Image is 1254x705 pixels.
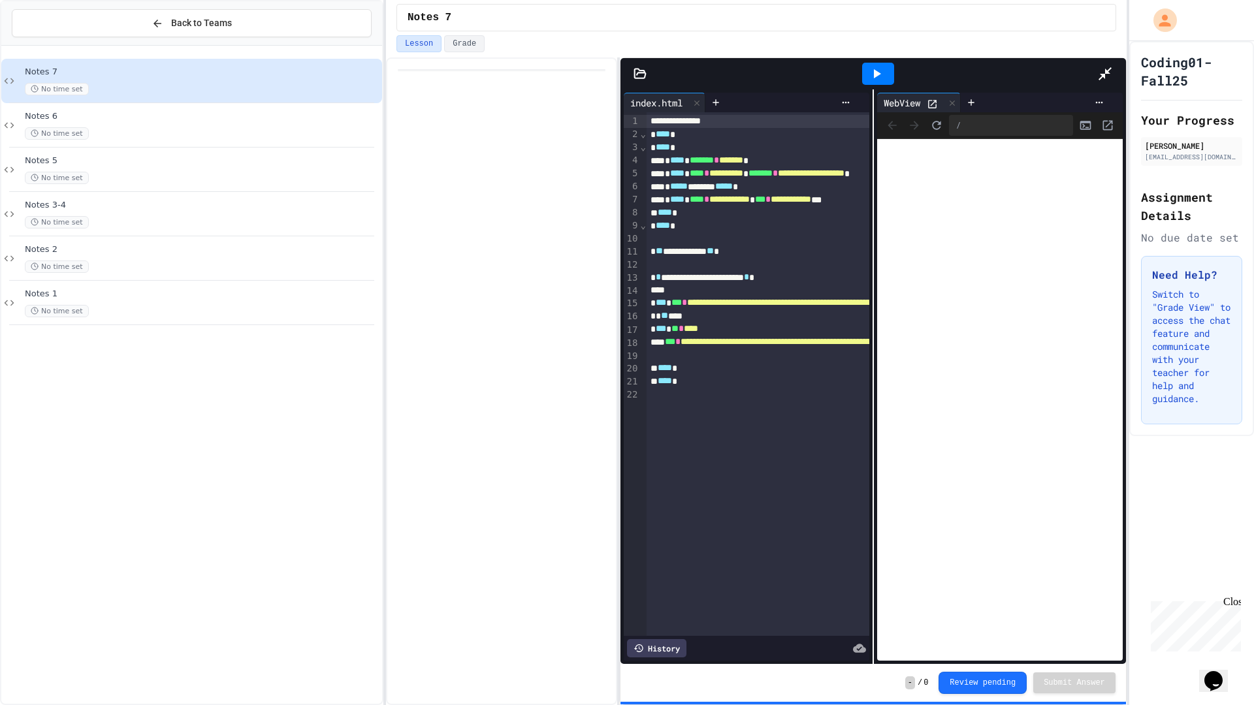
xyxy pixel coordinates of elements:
div: 2 [624,128,640,141]
button: Submit Answer [1033,672,1116,693]
span: Notes 7 [408,10,451,25]
div: History [627,639,686,657]
button: Refresh [927,116,946,135]
div: 3 [624,141,640,154]
div: 18 [624,337,640,350]
span: Notes 7 [25,67,379,78]
span: Back [882,116,902,135]
div: 10 [624,232,640,245]
div: 8 [624,206,640,219]
div: 14 [624,285,640,298]
p: Switch to "Grade View" to access the chat feature and communicate with your teacher for help and ... [1152,288,1231,405]
div: 11 [624,245,640,258]
span: Fold line [639,129,646,139]
div: WebView [877,93,961,112]
div: My Account [1140,5,1180,35]
div: index.html [624,93,705,112]
button: Review pending [939,672,1027,694]
div: 21 [624,375,640,388]
div: index.html [624,96,689,110]
div: 20 [624,362,640,375]
button: Grade [444,35,485,52]
div: 12 [624,258,640,272]
div: Chat with us now!Close [5,5,90,83]
span: Notes 2 [25,244,379,255]
span: No time set [25,260,89,273]
span: No time set [25,216,89,228]
span: Submit Answer [1044,678,1105,688]
div: 6 [624,180,640,193]
div: [PERSON_NAME] [1145,140,1238,151]
iframe: chat widget [1146,596,1241,651]
div: 4 [624,154,640,167]
iframe: chat widget [1199,653,1241,692]
span: Notes 1 [25,289,379,300]
button: Lesson [396,35,442,52]
div: 1 [624,115,640,128]
span: Back to Teams [171,16,232,30]
div: WebView [877,96,927,110]
span: 0 [924,678,928,688]
div: 17 [624,324,640,337]
div: 13 [624,272,640,285]
h3: Need Help? [1152,267,1231,283]
span: / [918,678,922,688]
span: No time set [25,172,89,184]
div: 7 [624,193,640,206]
span: Fold line [639,220,646,230]
h2: Assignment Details [1141,188,1242,225]
span: - [905,676,915,689]
h1: Coding01-Fall25 [1141,53,1242,89]
button: Back to Teams [12,9,372,37]
span: Notes 5 [25,155,379,166]
div: 5 [624,167,640,180]
div: 22 [624,388,640,401]
div: 19 [624,350,640,363]
span: Fold line [639,142,646,152]
div: 9 [624,219,640,232]
span: Forward [905,116,924,135]
span: No time set [25,83,89,95]
span: No time set [25,127,89,140]
span: Notes 6 [25,111,379,122]
div: 15 [624,297,640,310]
span: No time set [25,305,89,317]
button: Open in new tab [1098,116,1117,135]
h2: Your Progress [1141,111,1242,129]
button: Console [1076,116,1095,135]
span: Notes 3-4 [25,200,379,211]
div: / [949,115,1073,136]
div: No due date set [1141,230,1242,245]
div: [EMAIL_ADDRESS][DOMAIN_NAME] [1145,152,1238,162]
iframe: Web Preview [877,139,1123,661]
div: 16 [624,310,640,323]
